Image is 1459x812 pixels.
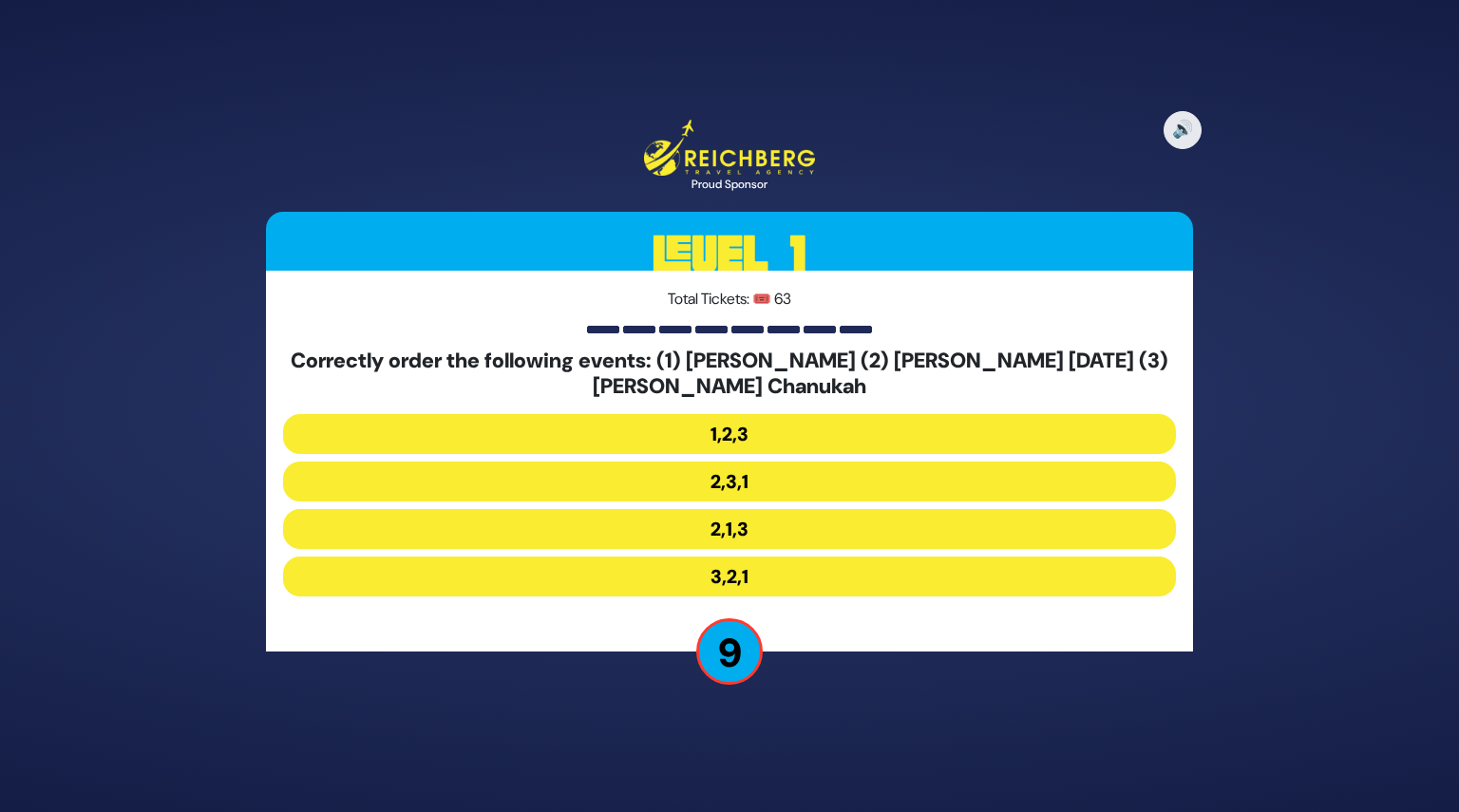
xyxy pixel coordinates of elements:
[644,176,815,193] div: Proud Sponsor
[283,414,1176,454] button: 1,2,3
[283,349,1176,399] h5: Correctly order the following events: (1) [PERSON_NAME] (2) [PERSON_NAME] [DATE] (3) [PERSON_NAME...
[696,618,763,685] p: 9
[283,288,1176,311] p: Total Tickets: 🎟️ 63
[283,557,1176,596] button: 3,2,1
[283,462,1176,501] button: 2,3,1
[1164,111,1202,149] button: 🔊
[644,120,815,176] img: Reichberg Travel
[266,212,1193,297] h3: Level 1
[283,509,1176,549] button: 2,1,3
